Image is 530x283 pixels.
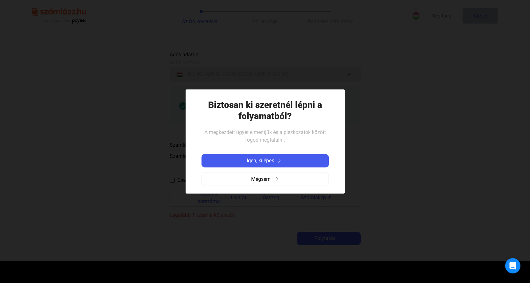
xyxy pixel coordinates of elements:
[251,175,271,183] span: Mégsem
[201,99,329,122] h1: Biztosan ki szeretnél lépni a folyamatból?
[201,173,329,186] button: Mégsemarrow-right-grey
[247,157,274,165] span: Igen, kilépek
[204,129,326,143] span: A megkezdett ügyet elmentjük és a piszkozatok között fogod megtalálni.
[276,159,283,163] img: arrow-right-white
[505,258,520,273] div: Intercom Messenger megnyitása
[275,177,279,181] img: arrow-right-grey
[201,154,329,167] button: Igen, kilépekarrow-right-white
